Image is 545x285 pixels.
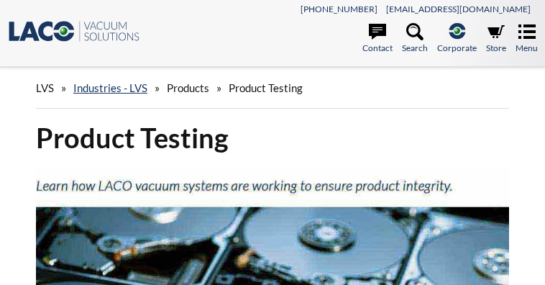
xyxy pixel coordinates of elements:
span: LVS [36,81,54,94]
a: Contact [362,23,393,55]
a: Industries - LVS [73,81,147,94]
a: [EMAIL_ADDRESS][DOMAIN_NAME] [386,4,531,14]
h1: Product Testing [36,120,509,155]
a: Search [402,23,428,55]
a: [PHONE_NUMBER] [301,4,377,14]
a: Menu [516,23,538,55]
span: Corporate [437,41,477,55]
a: Store [486,23,506,55]
span: Product Testing [229,81,303,94]
span: Products [167,81,209,94]
div: » » » [36,68,509,109]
